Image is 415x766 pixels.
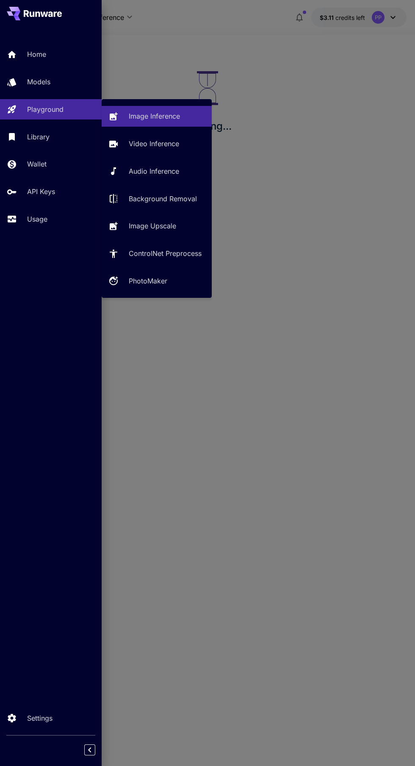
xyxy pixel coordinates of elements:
[27,214,47,224] p: Usage
[27,104,64,114] p: Playground
[129,166,179,176] p: Audio Inference
[27,186,55,197] p: API Keys
[91,742,102,758] div: Collapse sidebar
[27,132,50,142] p: Library
[129,111,180,121] p: Image Inference
[102,106,212,127] a: Image Inference
[102,271,212,291] a: PhotoMaker
[102,133,212,154] a: Video Inference
[129,248,202,258] p: ControlNet Preprocess
[27,713,53,723] p: Settings
[102,161,212,182] a: Audio Inference
[27,49,46,59] p: Home
[129,194,197,204] p: Background Removal
[27,77,50,87] p: Models
[102,216,212,236] a: Image Upscale
[102,243,212,264] a: ControlNet Preprocess
[102,188,212,209] a: Background Removal
[27,159,47,169] p: Wallet
[84,744,95,755] button: Collapse sidebar
[129,139,179,149] p: Video Inference
[129,221,176,231] p: Image Upscale
[129,276,167,286] p: PhotoMaker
